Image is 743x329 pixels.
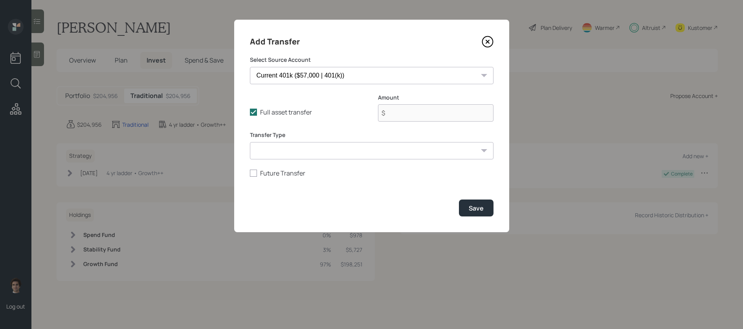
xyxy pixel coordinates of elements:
[250,108,365,116] label: Full asset transfer
[250,35,300,48] h4: Add Transfer
[250,131,493,139] label: Transfer Type
[378,94,493,102] label: Amount
[459,200,493,216] button: Save
[250,169,493,177] label: Future Transfer
[469,204,484,213] div: Save
[250,56,493,64] label: Select Source Account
